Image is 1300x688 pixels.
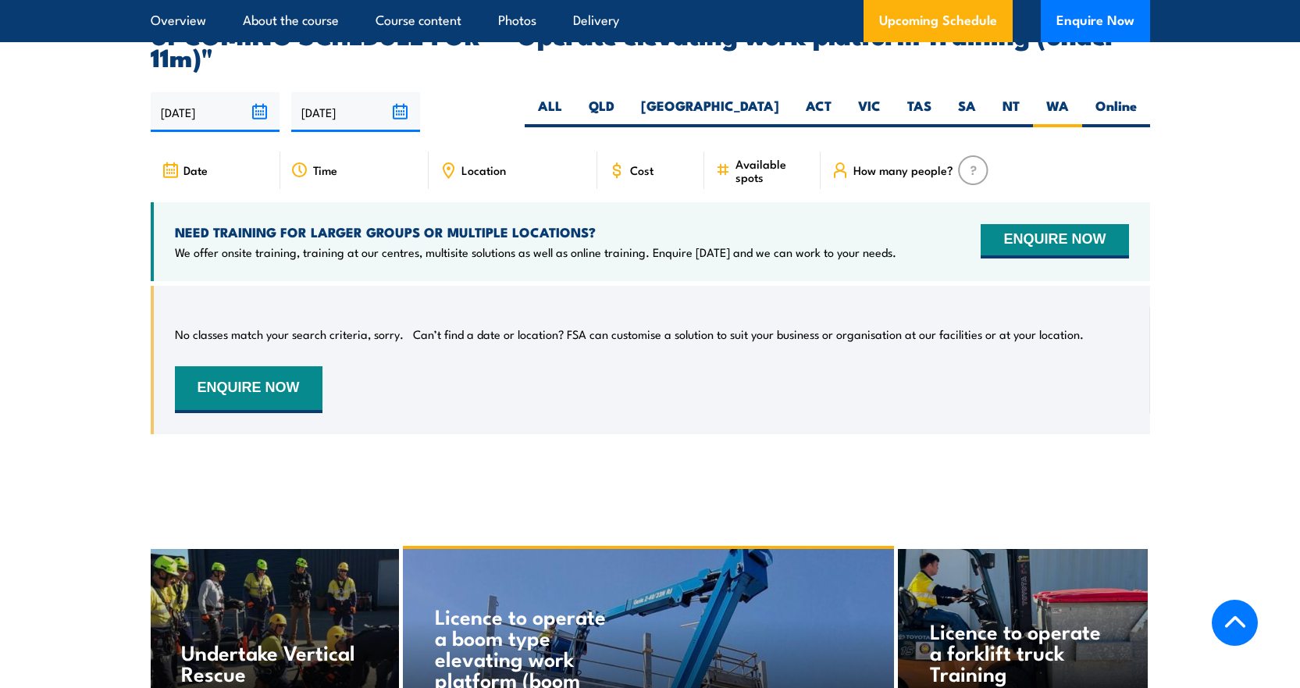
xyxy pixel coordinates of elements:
[175,223,896,241] h4: NEED TRAINING FOR LARGER GROUPS OR MULTIPLE LOCATIONS?
[313,163,337,176] span: Time
[628,97,792,127] label: [GEOGRAPHIC_DATA]
[413,326,1084,342] p: Can’t find a date or location? FSA can customise a solution to suit your business or organisation...
[735,157,810,184] span: Available spots
[989,97,1033,127] label: NT
[175,326,404,342] p: No classes match your search criteria, sorry.
[181,641,366,683] h4: Undertake Vertical Rescue
[930,620,1115,683] h4: Licence to operate a forklift truck Training
[175,366,322,413] button: ENQUIRE NOW
[894,97,945,127] label: TAS
[525,97,575,127] label: ALL
[183,163,208,176] span: Date
[945,97,989,127] label: SA
[845,97,894,127] label: VIC
[175,244,896,260] p: We offer onsite training, training at our centres, multisite solutions as well as online training...
[981,224,1128,258] button: ENQUIRE NOW
[792,97,845,127] label: ACT
[151,23,1150,67] h2: UPCOMING SCHEDULE FOR - "Operate elevating work platform Training (under 11m)"
[575,97,628,127] label: QLD
[461,163,506,176] span: Location
[151,92,280,132] input: From date
[1033,97,1082,127] label: WA
[630,163,654,176] span: Cost
[291,92,420,132] input: To date
[853,163,953,176] span: How many people?
[1082,97,1150,127] label: Online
